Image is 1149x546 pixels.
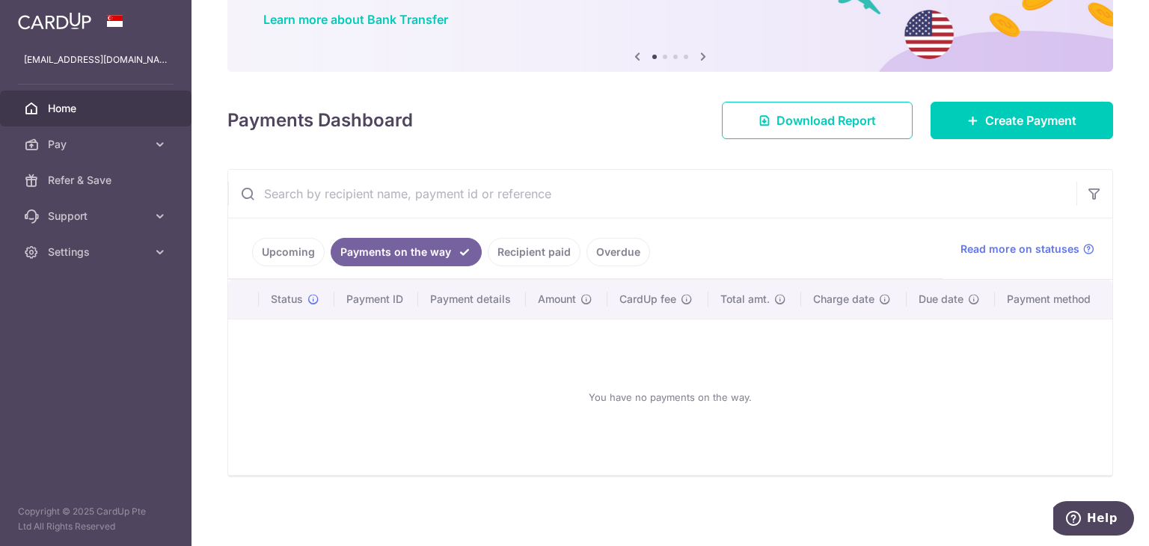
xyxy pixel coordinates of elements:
[919,292,963,307] span: Due date
[24,52,168,67] p: [EMAIL_ADDRESS][DOMAIN_NAME]
[246,331,1094,463] div: You have no payments on the way.
[813,292,874,307] span: Charge date
[995,280,1112,319] th: Payment method
[960,242,1079,257] span: Read more on statuses
[488,238,580,266] a: Recipient paid
[48,101,147,116] span: Home
[18,12,91,30] img: CardUp
[776,111,876,129] span: Download Report
[720,292,770,307] span: Total amt.
[48,209,147,224] span: Support
[931,102,1113,139] a: Create Payment
[586,238,650,266] a: Overdue
[331,238,482,266] a: Payments on the way
[722,102,913,139] a: Download Report
[619,292,676,307] span: CardUp fee
[985,111,1076,129] span: Create Payment
[418,280,527,319] th: Payment details
[227,107,413,134] h4: Payments Dashboard
[228,170,1076,218] input: Search by recipient name, payment id or reference
[48,245,147,260] span: Settings
[48,137,147,152] span: Pay
[1053,501,1134,539] iframe: Opens a widget where you can find more information
[263,12,448,27] a: Learn more about Bank Transfer
[960,242,1094,257] a: Read more on statuses
[271,292,303,307] span: Status
[252,238,325,266] a: Upcoming
[48,173,147,188] span: Refer & Save
[538,292,576,307] span: Amount
[334,280,418,319] th: Payment ID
